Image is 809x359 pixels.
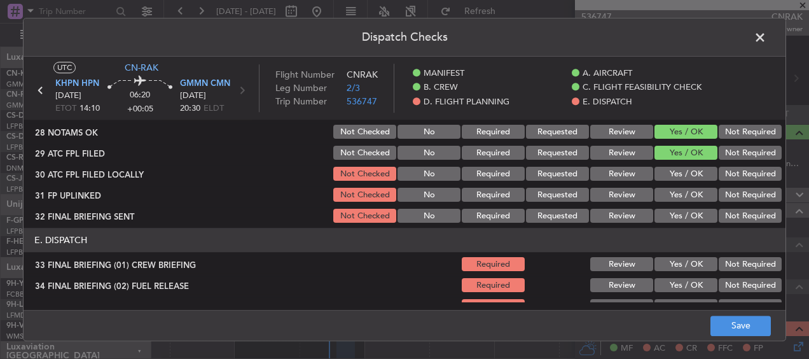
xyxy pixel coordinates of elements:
button: Not Required [719,258,782,272]
button: Yes / OK [654,125,717,139]
button: Yes / OK [654,146,717,160]
button: Review [590,209,653,223]
button: Review [590,300,653,314]
button: Yes / OK [654,188,717,202]
button: Yes / OK [654,258,717,272]
header: Dispatch Checks [24,18,785,57]
button: Not Required [719,300,782,314]
button: Requested [526,167,589,181]
span: C. FLIGHT FEASIBILITY CHECK [583,82,702,95]
button: Save [710,316,771,336]
button: Review [590,188,653,202]
button: Yes / OK [654,300,717,314]
button: Review [590,258,653,272]
button: Requested [526,188,589,202]
button: Not Required [719,146,782,160]
span: E. DISPATCH [583,96,632,109]
button: Not Required [719,209,782,223]
button: Yes / OK [654,279,717,293]
button: Review [590,167,653,181]
button: Not Required [719,167,782,181]
button: Review [590,279,653,293]
button: Requested [526,146,589,160]
button: Not Required [719,188,782,202]
button: Requested [526,209,589,223]
button: Requested [526,125,589,139]
button: Review [590,125,653,139]
button: Review [590,146,653,160]
button: Not Required [719,279,782,293]
button: Yes / OK [654,209,717,223]
span: A. AIRCRAFT [583,67,632,80]
button: Not Required [719,125,782,139]
button: Yes / OK [654,167,717,181]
